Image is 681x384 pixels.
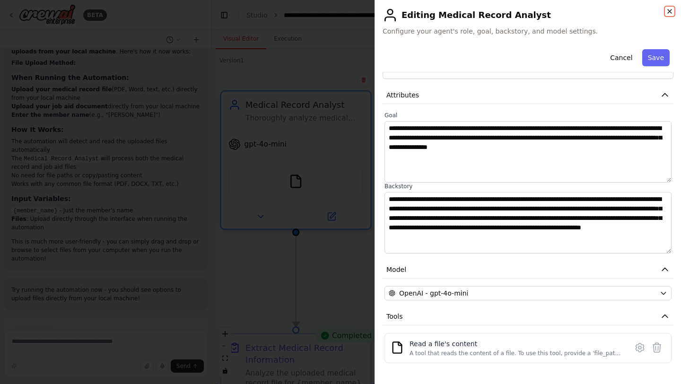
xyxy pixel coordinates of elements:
[604,49,638,66] button: Cancel
[391,341,404,354] img: FileReadTool
[384,183,672,190] label: Backstory
[642,49,670,66] button: Save
[384,286,672,300] button: OpenAI - gpt-4o-mini
[386,375,429,384] span: LLM Settings
[383,8,673,23] h2: Editing Medical Record Analyst
[386,90,419,100] span: Attributes
[631,339,648,356] button: Configure tool
[386,312,403,321] span: Tools
[410,339,622,349] div: Read a file's content
[383,87,673,104] button: Attributes
[383,261,673,279] button: Model
[383,308,673,325] button: Tools
[383,26,673,36] span: Configure your agent's role, goal, backstory, and model settings.
[399,288,468,298] span: OpenAI - gpt-4o-mini
[386,265,406,274] span: Model
[384,112,672,119] label: Goal
[648,339,665,356] button: Delete tool
[410,349,622,357] div: A tool that reads the content of a file. To use this tool, provide a 'file_path' parameter with t...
